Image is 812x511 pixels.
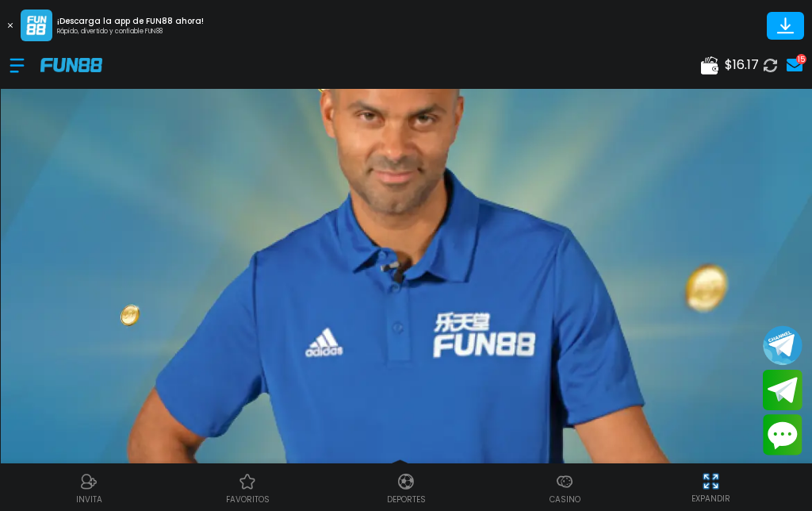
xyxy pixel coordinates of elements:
img: Referral [79,472,98,491]
img: Casino [555,472,574,491]
img: Casino Favoritos [238,472,257,491]
a: 15 [782,54,802,76]
img: App Logo [21,10,52,41]
a: Casino FavoritosCasino Favoritosfavoritos [168,470,327,505]
p: EXPANDIR [691,493,730,505]
img: Deportes [396,472,416,491]
div: 15 [796,54,806,64]
p: Deportes [387,494,426,505]
p: INVITA [76,494,102,505]
a: ReferralReferralINVITA [10,470,168,505]
button: Contact customer service [763,414,802,455]
button: Join telegram channel [763,325,802,366]
p: favoritos [226,494,270,505]
a: CasinoCasinoCasino [485,470,644,505]
p: Casino [550,494,580,505]
a: DeportesDeportesDeportes [327,470,485,505]
p: Rápido, divertido y confiable FUN88 [57,27,204,36]
img: Company Logo [40,58,102,71]
img: hide [701,471,721,491]
button: Join telegram [763,370,802,411]
span: $ 16.17 [725,56,759,75]
p: ¡Descarga la app de FUN88 ahora! [57,15,204,27]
